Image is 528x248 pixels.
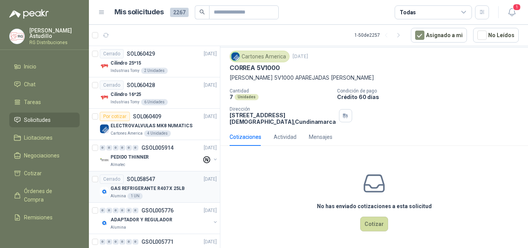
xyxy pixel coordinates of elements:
div: 0 [100,208,106,213]
div: Cartones America [230,51,290,62]
span: Negociaciones [24,151,60,160]
img: Company Logo [100,124,109,133]
p: [DATE] [204,144,217,152]
a: 0 0 0 0 0 0 GSOL005776[DATE] Company LogoADAPTADOR Y REGULADORAlumina [100,206,218,231]
p: Dirección [230,106,336,112]
img: Company Logo [231,52,240,61]
a: Tareas [9,95,80,109]
p: [DATE] [204,176,217,183]
img: Company Logo [100,62,109,71]
p: Industrias Tomy [111,99,140,105]
div: Cotizaciones [230,133,261,141]
span: 2267 [170,8,189,17]
div: 1 - 50 de 2257 [354,29,405,41]
div: Actividad [274,133,296,141]
p: ADAPTADOR Y REGULADOR [111,216,172,224]
div: 0 [119,239,125,245]
p: Industrias Tomy [111,68,140,74]
p: SOL060409 [133,114,161,119]
div: 0 [100,145,106,151]
img: Company Logo [100,187,109,196]
div: 0 [113,145,119,151]
div: 0 [126,208,132,213]
p: Cilindro 16*25 [111,91,141,98]
div: Por cotizar [100,112,130,121]
a: 0 0 0 0 0 0 GSOL005914[DATE] Company LogoPEDIDO THINNERAlmatec [100,143,218,168]
p: CORREA 5V1000 [230,64,280,72]
div: 4 Unidades [144,130,171,137]
a: CerradoSOL060429[DATE] Company LogoCilindro 25*15Industrias Tomy2 Unidades [89,46,220,77]
p: GSOL005776 [141,208,174,213]
span: Remisiones [24,213,53,222]
p: [PERSON_NAME] 5V1000 APAREJADAS [PERSON_NAME] [230,74,519,82]
div: 0 [106,208,112,213]
div: 0 [119,145,125,151]
button: Cotizar [360,217,388,231]
img: Company Logo [100,156,109,165]
p: PEDIDO THINNER [111,154,149,161]
h3: No has enviado cotizaciones a esta solicitud [317,202,432,210]
div: Cerrado [100,80,124,90]
p: [DATE] [204,238,217,246]
p: [DATE] [204,50,217,58]
p: ELECTROVALVULAS MK8 NUMATICS [111,122,192,130]
p: GAS REFRIGERANTE R407 X 25LB [111,185,185,192]
p: [DATE] [293,53,308,60]
h1: Mis solicitudes [114,7,164,18]
p: Cantidad [230,88,331,94]
p: Condición de pago [337,88,525,94]
span: Inicio [24,62,36,71]
div: 0 [133,239,138,245]
div: Todas [400,8,416,17]
span: Cotizar [24,169,42,178]
p: Crédito 60 días [337,94,525,100]
div: Cerrado [100,174,124,184]
div: 0 [113,239,119,245]
p: [DATE] [204,207,217,214]
div: 0 [133,145,138,151]
button: No Leídos [473,28,519,43]
div: Unidades [235,94,259,100]
a: Licitaciones [9,130,80,145]
img: Company Logo [100,93,109,102]
div: 2 Unidades [141,68,168,74]
a: Configuración [9,228,80,243]
p: [DATE] [204,113,217,120]
p: SOL058547 [127,176,155,182]
a: Por cotizarSOL060409[DATE] Company LogoELECTROVALVULAS MK8 NUMATICSCartones America4 Unidades [89,109,220,140]
p: Alumina [111,193,126,199]
div: 0 [106,145,112,151]
p: Cartones America [111,130,143,137]
span: Licitaciones [24,133,53,142]
p: GSOL005914 [141,145,174,151]
a: Órdenes de Compra [9,184,80,207]
button: 1 [505,5,519,19]
div: Mensajes [309,133,332,141]
span: Chat [24,80,36,89]
div: 0 [119,208,125,213]
p: SOL060428 [127,82,155,88]
a: Chat [9,77,80,92]
div: 0 [126,145,132,151]
span: search [199,9,205,15]
p: 7 [230,94,233,100]
span: Tareas [24,98,41,106]
a: CerradoSOL060428[DATE] Company LogoCilindro 16*25Industrias Tomy6 Unidades [89,77,220,109]
a: Inicio [9,59,80,74]
div: 1 UN [128,193,143,199]
p: GSOL005771 [141,239,174,245]
div: 0 [113,208,119,213]
div: 6 Unidades [141,99,168,105]
div: 0 [106,239,112,245]
img: Company Logo [10,29,24,44]
span: 1 [513,3,521,11]
p: SOL060429 [127,51,155,56]
div: 0 [100,239,106,245]
p: Cilindro 25*15 [111,60,141,67]
a: Cotizar [9,166,80,181]
a: Solicitudes [9,113,80,127]
p: RG Distribuciones [29,40,80,45]
p: [STREET_ADDRESS] [DEMOGRAPHIC_DATA] , Cundinamarca [230,112,336,125]
img: Logo peakr [9,9,49,19]
a: CerradoSOL058547[DATE] Company LogoGAS REFRIGERANTE R407 X 25LBAlumina1 UN [89,171,220,203]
